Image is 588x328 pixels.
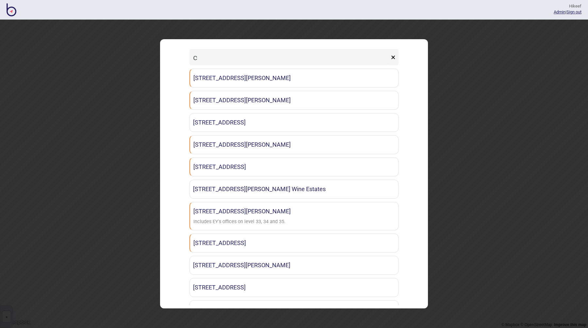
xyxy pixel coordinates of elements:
a: [STREET_ADDRESS] [189,278,399,297]
button: × [388,49,399,65]
a: [STREET_ADDRESS][PERSON_NAME] [189,69,399,88]
span: | [554,9,566,14]
a: [STREET_ADDRESS] [189,113,399,132]
a: [STREET_ADDRESS] [189,234,399,253]
a: Admin [554,9,565,14]
a: [STREET_ADDRESS][PERSON_NAME]Includes EY's offices on level 33, 34 and 35. [189,202,399,230]
a: [STREET_ADDRESS][PERSON_NAME] [189,135,399,154]
a: [STREET_ADDRESS][PERSON_NAME] [189,91,399,110]
a: [STREET_ADDRESS] [189,157,399,176]
div: Hi keef [554,3,581,9]
div: Includes EY's offices on level 33, 34 and 35. [193,217,286,227]
img: BindiMaps CMS [7,3,16,16]
a: [STREET_ADDRESS][PERSON_NAME] [189,300,399,319]
button: Sign out [566,9,581,14]
a: [STREET_ADDRESS][PERSON_NAME] [189,256,399,275]
a: [STREET_ADDRESS][PERSON_NAME] Wine Estates [189,180,399,199]
input: Search locations by tag + name [189,49,389,65]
